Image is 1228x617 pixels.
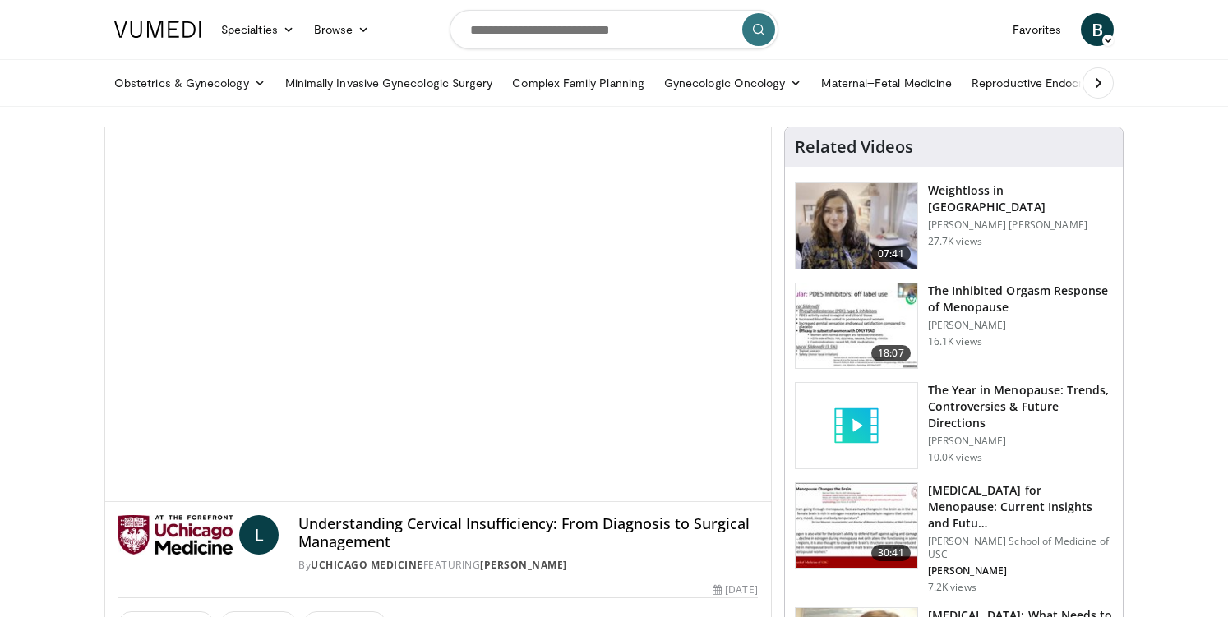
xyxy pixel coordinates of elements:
h3: The Inhibited Orgasm Response of Menopause [928,283,1113,315]
a: Specialties [211,13,304,46]
img: 47271b8a-94f4-49c8-b914-2a3d3af03a9e.150x105_q85_crop-smart_upscale.jpg [796,483,917,569]
h3: Weightloss in [GEOGRAPHIC_DATA] [928,182,1113,215]
img: 283c0f17-5e2d-42ba-a87c-168d447cdba4.150x105_q85_crop-smart_upscale.jpg [796,283,917,369]
p: 27.7K views [928,235,982,248]
a: UChicago Medicine [311,558,423,572]
img: VuMedi Logo [114,21,201,38]
span: 30:41 [871,545,911,561]
img: UChicago Medicine [118,515,233,555]
p: [PERSON_NAME] [928,564,1113,578]
a: 18:07 The Inhibited Orgasm Response of Menopause [PERSON_NAME] 16.1K views [795,283,1113,370]
p: 7.2K views [928,581,976,594]
h4: Related Videos [795,137,913,157]
a: The Year in Menopause: Trends, Controversies & Future Directions [PERSON_NAME] 10.0K views [795,382,1113,469]
input: Search topics, interventions [450,10,778,49]
a: 30:41 [MEDICAL_DATA] for Menopause: Current Insights and Futu… [PERSON_NAME] School of Medicine o... [795,482,1113,594]
a: B [1081,13,1114,46]
span: 07:41 [871,246,911,262]
h3: The Year in Menopause: Trends, Controversies & Future Directions [928,382,1113,431]
p: [PERSON_NAME] [928,435,1113,448]
a: 07:41 Weightloss in [GEOGRAPHIC_DATA] [PERSON_NAME] [PERSON_NAME] 27.7K views [795,182,1113,269]
p: [PERSON_NAME] School of Medicine of USC [928,535,1113,561]
a: Complex Family Planning [502,67,654,99]
a: Minimally Invasive Gynecologic Surgery [275,67,503,99]
a: Favorites [1003,13,1071,46]
p: 16.1K views [928,335,982,348]
span: 18:07 [871,345,911,361]
video-js: Video Player [105,127,771,502]
h4: Understanding Cervical Insufficiency: From Diagnosis to Surgical Management [298,515,758,550]
div: [DATE] [713,582,757,597]
a: Maternal–Fetal Medicine [811,67,962,99]
p: 10.0K views [928,451,982,464]
img: video_placeholder_short.svg [796,383,917,468]
h3: [MEDICAL_DATA] for Menopause: Current Insights and Futu… [928,482,1113,532]
a: [PERSON_NAME] [480,558,567,572]
a: Obstetrics & Gynecology [104,67,275,99]
a: Browse [304,13,380,46]
p: [PERSON_NAME] [PERSON_NAME] [928,219,1113,232]
a: Gynecologic Oncology [654,67,811,99]
a: L [239,515,279,555]
img: 9983fed1-7565-45be-8934-aef1103ce6e2.150x105_q85_crop-smart_upscale.jpg [796,183,917,269]
p: [PERSON_NAME] [928,319,1113,332]
div: By FEATURING [298,558,758,573]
